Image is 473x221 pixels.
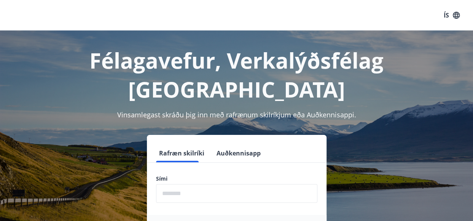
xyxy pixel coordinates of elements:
button: Rafræn skilríki [156,144,207,162]
h1: Félagavefur, Verkalýðsfélag [GEOGRAPHIC_DATA] [9,46,464,104]
button: ÍS [440,8,464,22]
button: Auðkennisapp [213,144,264,162]
span: Vinsamlegast skráðu þig inn með rafrænum skilríkjum eða Auðkennisappi. [117,110,356,119]
label: Sími [156,175,317,183]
